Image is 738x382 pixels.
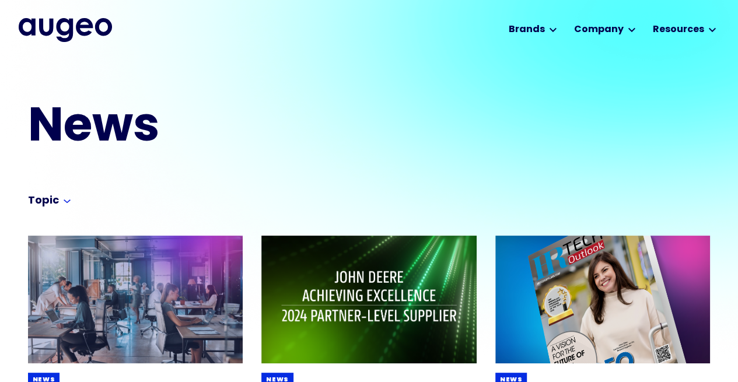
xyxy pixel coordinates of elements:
img: Arrow symbol in bright blue pointing down to indicate an expanded section. [64,199,71,204]
div: Topic [28,194,59,208]
a: home [19,18,112,41]
div: Company [573,23,623,37]
div: Brands [508,23,544,37]
div: Resources [652,23,704,37]
img: Augeo's full logo in midnight blue. [19,18,112,41]
h2: News [28,105,429,152]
